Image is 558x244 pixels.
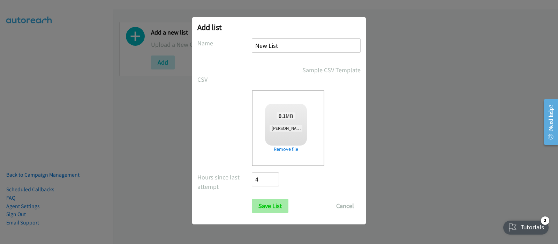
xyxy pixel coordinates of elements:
[499,214,553,239] iframe: Checklist
[270,125,393,132] span: [PERSON_NAME] + HP FY25 Q4 ACS Z Workstation Opex - AU.csv
[197,172,252,191] label: Hours since last attempt
[265,146,307,153] a: Remove file
[197,22,361,32] h2: Add list
[197,38,252,48] label: Name
[330,199,361,213] button: Cancel
[197,75,252,84] label: CSV
[538,94,558,150] iframe: Resource Center
[279,112,286,119] strong: 0.1
[277,112,295,119] span: MB
[252,199,288,213] input: Save List
[302,65,361,75] a: Sample CSV Template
